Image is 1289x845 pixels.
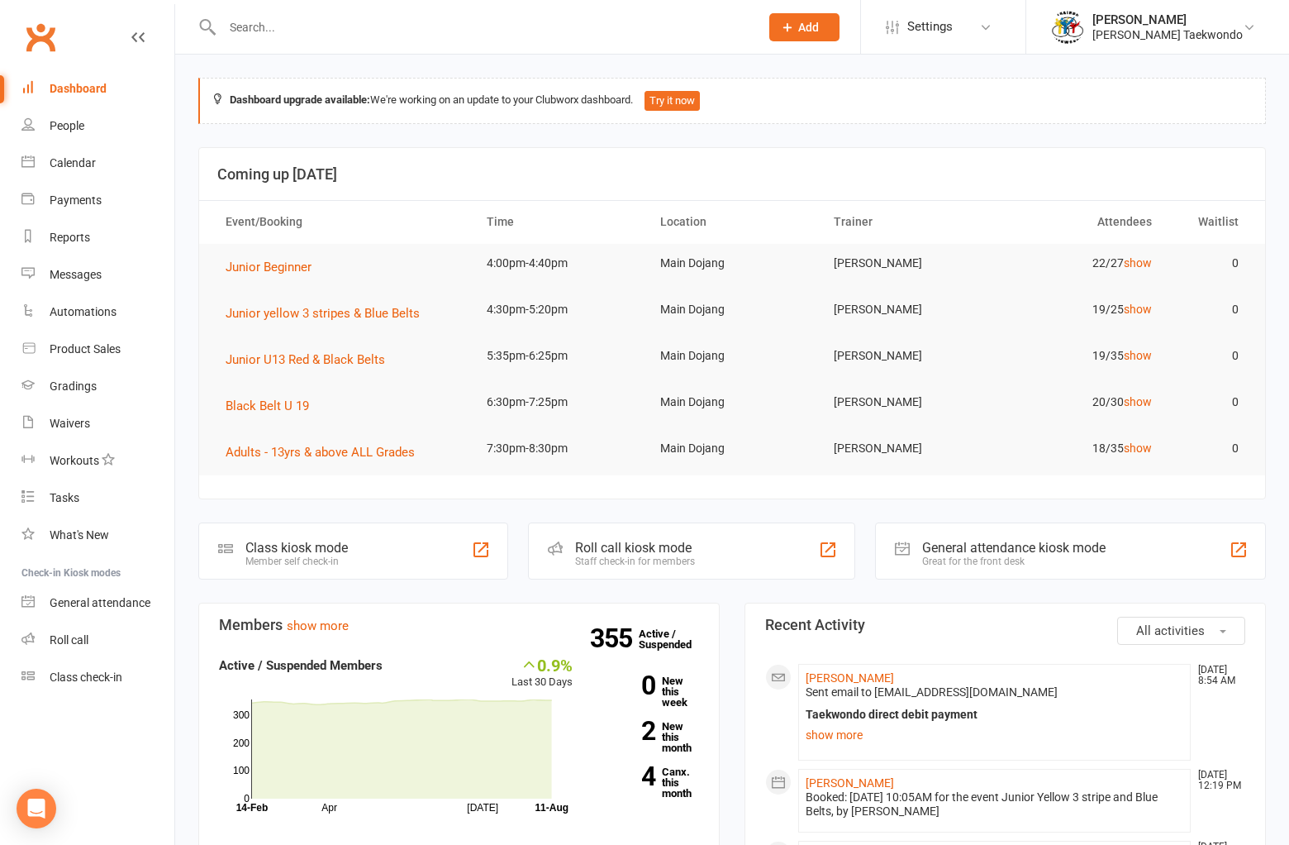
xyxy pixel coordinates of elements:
div: Dashboard [50,82,107,95]
button: Adults - 13yrs & above ALL Grades [226,442,426,462]
input: Search... [217,16,748,39]
span: Sent email to [EMAIL_ADDRESS][DOMAIN_NAME] [806,685,1058,699]
div: What's New [50,528,109,542]
button: Junior yellow 3 stripes & Blue Belts [226,303,431,323]
td: 19/35 [992,337,1166,375]
div: Open Intercom Messenger [17,789,56,828]
a: Gradings [21,368,174,405]
th: Location [645,201,819,243]
td: 6:30pm-7:25pm [472,383,645,422]
span: Junior Beginner [226,260,312,275]
td: 4:00pm-4:40pm [472,244,645,283]
td: [PERSON_NAME] [819,244,992,283]
div: Class check-in [50,671,122,684]
div: Product Sales [50,342,121,356]
time: [DATE] 8:54 AM [1190,665,1244,686]
a: General attendance kiosk mode [21,585,174,622]
a: 2New this month [597,721,699,753]
div: Reports [50,231,90,244]
td: 5:35pm-6:25pm [472,337,645,375]
td: [PERSON_NAME] [819,383,992,422]
a: Workouts [21,442,174,480]
div: General attendance kiosk mode [922,540,1106,556]
td: [PERSON_NAME] [819,337,992,375]
a: [PERSON_NAME] [806,776,894,790]
button: Junior U13 Red & Black Belts [226,350,397,370]
td: Main Dojang [645,429,819,468]
div: We're working on an update to your Clubworx dashboard. [198,78,1266,124]
span: All activities [1136,623,1205,638]
a: 4Canx. this month [597,766,699,799]
button: Try it now [644,91,700,111]
strong: 355 [590,626,639,651]
td: [PERSON_NAME] [819,429,992,468]
td: 7:30pm-8:30pm [472,429,645,468]
td: 19/25 [992,290,1166,329]
button: Black Belt U 19 [226,396,321,416]
th: Time [472,201,645,243]
span: Black Belt U 19 [226,399,309,413]
a: [PERSON_NAME] [806,671,894,685]
th: Attendees [992,201,1166,243]
div: Calendar [50,156,96,169]
img: thumb_image1638236014.png [1051,11,1084,44]
span: Add [798,21,819,34]
div: Member self check-in [245,556,348,567]
div: 0.9% [511,656,573,674]
a: Roll call [21,622,174,659]
h3: Coming up [DATE] [217,166,1247,183]
button: Add [769,13,840,41]
div: [PERSON_NAME] Taekwondo [1092,27,1243,42]
button: All activities [1117,617,1245,645]
span: Junior U13 Red & Black Belts [226,352,385,367]
a: show [1124,303,1152,316]
a: show more [287,618,349,633]
div: Workouts [50,454,99,467]
td: 0 [1167,244,1253,283]
div: Waivers [50,417,90,430]
td: 20/30 [992,383,1166,422]
a: Class kiosk mode [21,659,174,696]
td: 0 [1167,383,1253,422]
strong: 4 [597,764,655,789]
td: 18/35 [992,429,1166,468]
td: Main Dojang [645,337,819,375]
td: 0 [1167,337,1253,375]
div: Gradings [50,380,97,393]
a: show [1124,395,1152,408]
a: Messages [21,256,174,294]
div: Last 30 Days [511,656,573,691]
a: 0New this week [597,676,699,708]
a: show [1124,349,1152,362]
th: Trainer [819,201,992,243]
a: 355Active / Suspended [639,616,711,662]
a: People [21,107,174,145]
span: Settings [907,8,953,45]
td: [PERSON_NAME] [819,290,992,329]
strong: 2 [597,718,655,743]
div: Roll call kiosk mode [575,540,695,556]
div: Payments [50,193,102,207]
a: Waivers [21,405,174,442]
a: show [1124,256,1152,270]
div: Great for the front desk [922,556,1106,567]
a: Product Sales [21,331,174,368]
div: Taekwondo direct debit payment [806,708,1183,722]
span: Adults - 13yrs & above ALL Grades [226,445,415,460]
td: 0 [1167,290,1253,329]
div: People [50,119,84,132]
span: Junior yellow 3 stripes & Blue Belts [226,306,420,321]
td: Main Dojang [645,244,819,283]
td: Main Dojang [645,290,819,329]
td: 4:30pm-5:20pm [472,290,645,329]
a: Clubworx [20,17,61,58]
a: Automations [21,294,174,331]
td: 0 [1167,429,1253,468]
a: show [1124,442,1152,455]
div: Staff check-in for members [575,556,695,567]
a: What's New [21,517,174,554]
strong: 0 [597,673,655,698]
a: Reports [21,219,174,256]
div: Messages [50,268,102,281]
div: Roll call [50,633,88,647]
